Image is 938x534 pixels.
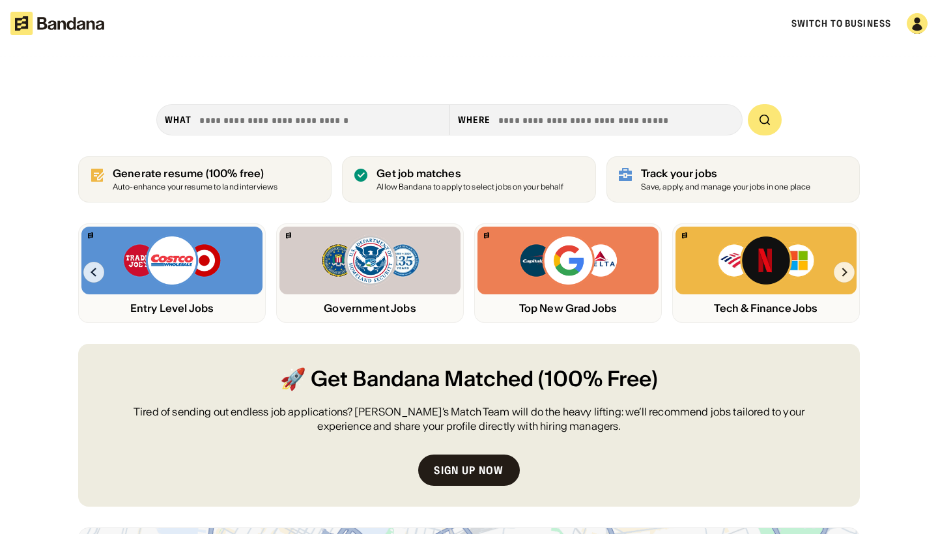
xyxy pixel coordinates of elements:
img: Bank of America, Netflix, Microsoft logos [717,234,816,287]
a: Sign up now [418,455,519,486]
img: FBI, DHS, MWRD logos [320,234,419,287]
img: Bandana logotype [10,12,104,35]
a: Bandana logoBank of America, Netflix, Microsoft logosTech & Finance Jobs [672,223,860,323]
img: Left Arrow [83,262,104,283]
div: Track your jobs [641,167,811,180]
a: Bandana logoCapital One, Google, Delta logosTop New Grad Jobs [474,223,662,323]
div: Top New Grad Jobs [477,302,659,315]
a: Get job matches Allow Bandana to apply to select jobs on your behalf [342,156,595,203]
div: Tech & Finance Jobs [675,302,857,315]
div: Auto-enhance your resume to land interviews [113,183,277,191]
a: Generate resume (100% free)Auto-enhance your resume to land interviews [78,156,332,203]
div: Government Jobs [279,302,461,315]
div: Sign up now [434,465,504,475]
div: what [165,114,192,126]
div: Save, apply, and manage your jobs in one place [641,183,811,191]
img: Bandana logo [484,232,489,238]
div: Entry Level Jobs [81,302,263,315]
span: 🚀 Get Bandana Matched [280,365,533,394]
img: Bandana logo [286,232,291,238]
a: Bandana logoFBI, DHS, MWRD logosGovernment Jobs [276,223,464,323]
img: Right Arrow [834,262,855,283]
a: Track your jobs Save, apply, and manage your jobs in one place [606,156,860,203]
img: Bandana logo [88,232,93,238]
span: (100% Free) [538,365,658,394]
div: Allow Bandana to apply to select jobs on your behalf [377,183,563,191]
a: Switch to Business [791,18,891,29]
a: Bandana logoTrader Joe’s, Costco, Target logosEntry Level Jobs [78,223,266,323]
div: Generate resume [113,167,277,180]
img: Capital One, Google, Delta logos [519,234,618,287]
div: Where [458,114,491,126]
span: (100% free) [206,167,264,180]
div: Get job matches [377,167,563,180]
img: Trader Joe’s, Costco, Target logos [122,234,221,287]
div: Tired of sending out endless job applications? [PERSON_NAME]’s Match Team will do the heavy lifti... [109,404,829,434]
img: Bandana logo [682,232,687,238]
